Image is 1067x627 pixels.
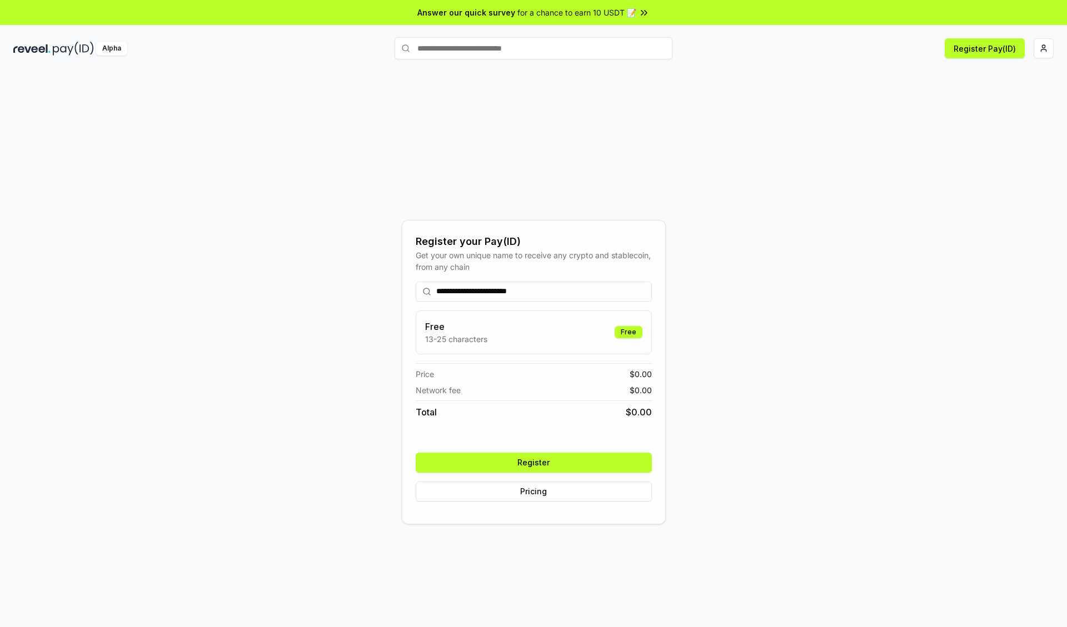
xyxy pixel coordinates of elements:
[96,42,127,56] div: Alpha
[630,368,652,380] span: $ 0.00
[416,453,652,473] button: Register
[53,42,94,56] img: pay_id
[416,368,434,380] span: Price
[615,326,642,338] div: Free
[630,384,652,396] span: $ 0.00
[945,38,1025,58] button: Register Pay(ID)
[13,42,51,56] img: reveel_dark
[416,481,652,501] button: Pricing
[425,333,487,345] p: 13-25 characters
[517,7,636,18] span: for a chance to earn 10 USDT 📝
[425,320,487,333] h3: Free
[417,7,515,18] span: Answer our quick survey
[626,405,652,419] span: $ 0.00
[416,249,652,273] div: Get your own unique name to receive any crypto and stablecoin, from any chain
[416,405,437,419] span: Total
[416,384,461,396] span: Network fee
[416,234,652,249] div: Register your Pay(ID)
